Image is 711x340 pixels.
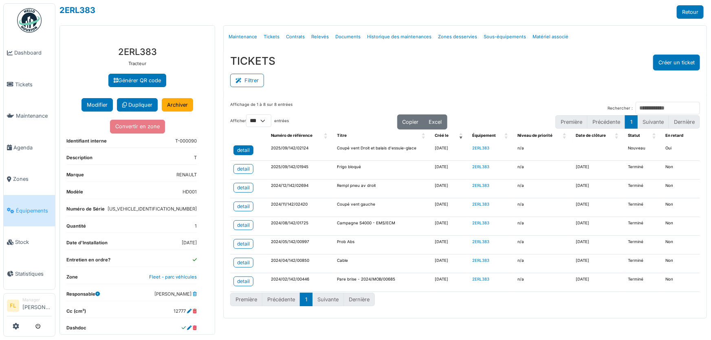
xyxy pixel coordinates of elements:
td: Prob Abs [334,236,431,254]
td: Pare brise - 2024/MOB/00685 [334,273,431,292]
a: 2ERL383 [59,5,95,15]
div: Affichage de 1 à 8 sur 8 entrées [230,102,293,114]
a: Matériel associé [529,27,572,46]
td: [DATE] [572,161,625,180]
li: [PERSON_NAME] [22,297,52,314]
span: Équipement [472,133,496,138]
span: Titre: Activate to sort [422,129,427,142]
a: 2ERL383 [472,146,489,150]
td: 2025/09/142/01945 [268,161,334,180]
td: n/a [514,236,572,254]
button: Modifier [81,98,113,112]
span: Numéro de référence [271,133,313,138]
div: detail [237,165,250,173]
span: Statut: Activate to sort [653,129,658,142]
a: Générer QR code [108,74,166,87]
button: Excel [424,114,447,129]
dd: T-000090 [175,138,197,145]
a: Documents [332,27,364,46]
button: 1 [625,115,638,129]
td: Non [663,254,700,273]
dd: RENAULT [176,171,197,178]
span: Créé le: Activate to remove sorting [459,129,464,142]
select: Afficherentrées [246,114,271,127]
a: detail [233,202,253,211]
span: Copier [403,119,419,125]
a: Équipements [4,195,55,227]
dt: Numéro de Série [66,206,105,216]
td: n/a [514,273,572,292]
td: [DATE] [572,236,625,254]
a: detail [233,239,253,249]
span: En retard [666,133,684,138]
span: Date de clôture [576,133,606,138]
span: Excel [429,119,442,125]
dt: Identifiant interne [66,138,107,148]
a: 2ERL383 [472,183,489,188]
dt: Cc (cm³) [66,308,86,318]
a: Zones [4,163,55,195]
dd: 12777 [174,308,197,315]
span: Stock [15,238,52,246]
label: Rechercher : [608,105,633,112]
dt: Quantité [66,223,86,233]
div: detail [237,184,250,191]
span: Tickets [15,81,52,88]
a: Dupliquer [117,98,158,112]
td: [DATE] [572,254,625,273]
div: detail [237,278,250,285]
dt: Entretien en ordre? [66,257,110,267]
td: [DATE] [431,198,469,217]
a: detail [233,145,253,155]
div: detail [237,203,250,210]
img: Badge_color-CXgf-gQk.svg [17,8,42,33]
span: Statut [628,133,641,138]
a: Stock [4,226,55,258]
td: Non [663,273,700,292]
td: Terminé [625,180,663,198]
a: 2ERL383 [472,221,489,225]
a: Tickets [260,27,283,46]
td: Frigo bloqué [334,161,431,180]
button: Filtrer [230,74,264,87]
td: [DATE] [431,180,469,198]
dt: Zone [66,274,78,284]
td: Non [663,198,700,217]
td: Coupé vent Droit et balais d'essuie-glace [334,142,431,161]
a: 2ERL383 [472,165,489,169]
a: Zones desservies [435,27,480,46]
span: Niveau de priorité: Activate to sort [563,129,568,142]
dt: Description [66,154,92,165]
span: Date de clôture: Activate to sort [615,129,620,142]
span: Niveau de priorité [517,133,553,138]
a: detail [233,183,253,193]
td: n/a [514,161,572,180]
span: Agenda [13,144,52,151]
span: Dashboard [14,49,52,57]
td: [DATE] [431,273,469,292]
dd: T [194,154,197,161]
td: Non [663,180,700,198]
a: Agenda [4,132,55,164]
span: Créé le [435,133,449,138]
a: Contrats [283,27,308,46]
td: Non [663,236,700,254]
div: detail [237,222,250,229]
a: Fleet - parc véhicules [149,274,197,280]
span: Numéro de référence: Activate to sort [324,129,329,142]
dt: Dashdoc [66,325,86,335]
td: n/a [514,198,572,217]
dd: [US_VEHICLE_IDENTIFICATION_NUMBER] [108,206,197,213]
td: [DATE] [431,161,469,180]
a: Dashboard [4,37,55,69]
td: [DATE] [431,142,469,161]
dd: [DATE] [182,239,197,246]
td: [DATE] [572,180,625,198]
td: 2024/04/142/00850 [268,254,334,273]
td: [DATE] [572,217,625,236]
a: detail [233,220,253,230]
td: Terminé [625,236,663,254]
span: Maintenance [16,112,52,120]
a: Tickets [4,69,55,101]
td: Rempl pneu av droit [334,180,431,198]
